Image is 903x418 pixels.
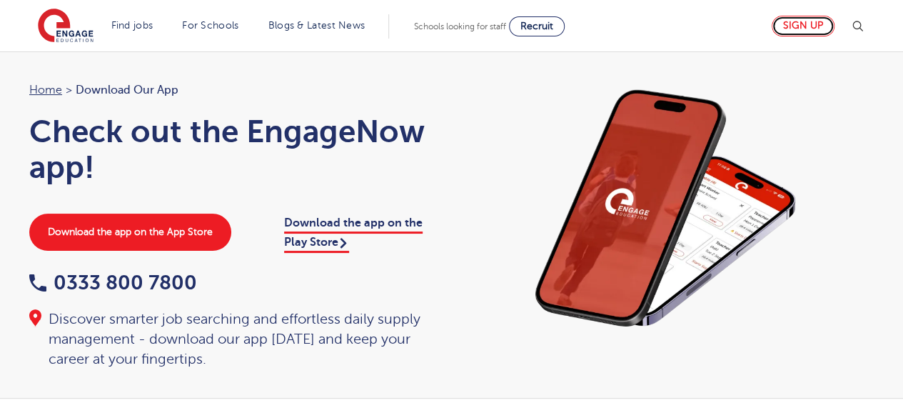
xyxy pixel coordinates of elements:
a: Sign up [772,16,834,36]
div: Discover smarter job searching and effortless daily supply management - download our app [DATE] a... [29,309,438,369]
a: Blogs & Latest News [268,20,365,31]
a: 0333 800 7800 [29,272,197,294]
span: > [66,84,72,96]
a: Recruit [509,16,565,36]
a: Find jobs [111,20,153,31]
img: Engage Education [38,9,94,44]
nav: breadcrumb [29,81,438,99]
h1: Check out the EngageNow app! [29,114,438,185]
a: For Schools [182,20,238,31]
a: Home [29,84,62,96]
a: Download the app on the Play Store [284,217,423,252]
span: Download our app [76,81,178,99]
span: Recruit [520,21,553,31]
a: Download the app on the App Store [29,214,231,251]
span: Schools looking for staff [414,21,506,31]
